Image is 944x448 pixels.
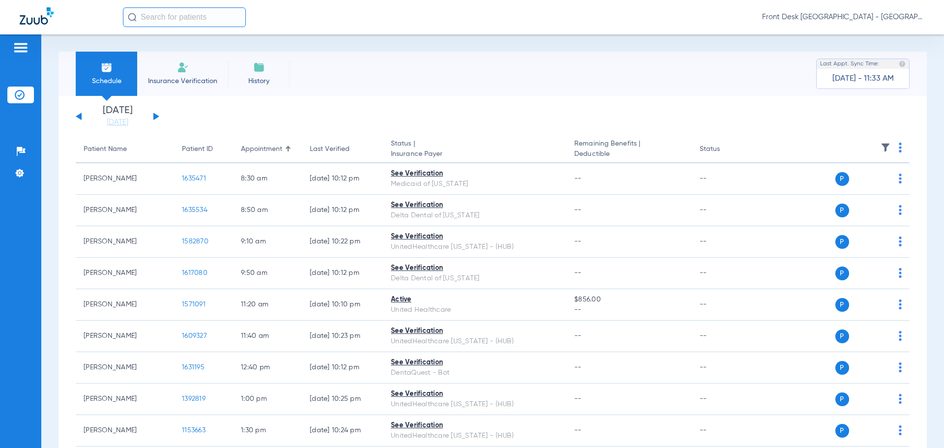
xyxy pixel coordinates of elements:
div: UnitedHealthcare [US_STATE] - (HUB) [391,431,559,441]
img: group-dot-blue.svg [899,268,902,278]
span: Front Desk [GEOGRAPHIC_DATA] - [GEOGRAPHIC_DATA] | My Community Dental Centers [762,12,924,22]
img: group-dot-blue.svg [899,143,902,152]
div: See Verification [391,326,559,336]
div: Patient ID [182,144,213,154]
img: group-dot-blue.svg [899,299,902,309]
span: P [835,424,849,438]
td: [DATE] 10:12 PM [302,352,383,384]
span: -- [574,332,582,339]
div: Appointment [241,144,282,154]
td: 12:40 PM [233,352,302,384]
div: Patient Name [84,144,166,154]
div: See Verification [391,263,559,273]
td: [PERSON_NAME] [76,226,174,258]
img: Schedule [101,61,113,73]
div: Active [391,295,559,305]
span: History [236,76,282,86]
span: 1609327 [182,332,207,339]
span: -- [574,269,582,276]
div: Patient Name [84,144,127,154]
img: last sync help info [899,60,906,67]
img: Zuub Logo [20,7,54,25]
img: group-dot-blue.svg [899,174,902,183]
div: Delta Dental of [US_STATE] [391,210,559,221]
td: [DATE] 10:12 PM [302,163,383,195]
td: [DATE] 10:10 PM [302,289,383,321]
span: P [835,267,849,280]
td: 11:20 AM [233,289,302,321]
img: Manual Insurance Verification [177,61,189,73]
div: See Verification [391,200,559,210]
td: [PERSON_NAME] [76,258,174,289]
span: 1617080 [182,269,207,276]
div: UnitedHealthcare [US_STATE] - (HUB) [391,242,559,252]
th: Status [692,136,758,163]
div: UnitedHealthcare [US_STATE] - (HUB) [391,336,559,347]
td: 1:30 PM [233,415,302,447]
div: See Verification [391,232,559,242]
th: Status | [383,136,566,163]
span: P [835,172,849,186]
td: [PERSON_NAME] [76,352,174,384]
td: -- [692,352,758,384]
img: hamburger-icon [13,42,29,54]
span: -- [574,395,582,402]
td: [DATE] 10:12 PM [302,195,383,226]
span: 1635534 [182,207,207,213]
td: [PERSON_NAME] [76,321,174,352]
span: P [835,392,849,406]
td: [DATE] 10:12 PM [302,258,383,289]
div: See Verification [391,169,559,179]
span: 1153663 [182,427,206,434]
div: Medicaid of [US_STATE] [391,179,559,189]
img: Search Icon [128,13,137,22]
td: [DATE] 10:22 PM [302,226,383,258]
img: group-dot-blue.svg [899,205,902,215]
input: Search for patients [123,7,246,27]
td: [PERSON_NAME] [76,415,174,447]
li: [DATE] [88,106,147,127]
div: Delta Dental of [US_STATE] [391,273,559,284]
iframe: Chat Widget [895,401,944,448]
span: Insurance Verification [145,76,221,86]
td: -- [692,321,758,352]
a: [DATE] [88,118,147,127]
span: 1392819 [182,395,206,402]
th: Remaining Benefits | [566,136,691,163]
span: Deductible [574,149,683,159]
img: group-dot-blue.svg [899,394,902,404]
td: 1:00 PM [233,384,302,415]
span: P [835,361,849,375]
td: [DATE] 10:24 PM [302,415,383,447]
div: Last Verified [310,144,350,154]
img: group-dot-blue.svg [899,362,902,372]
td: -- [692,289,758,321]
span: -- [574,427,582,434]
td: -- [692,258,758,289]
span: -- [574,305,683,315]
img: group-dot-blue.svg [899,331,902,341]
td: [PERSON_NAME] [76,384,174,415]
div: See Verification [391,358,559,368]
div: Patient ID [182,144,225,154]
div: DentaQuest - Bot [391,368,559,378]
span: Last Appt. Sync Time: [820,59,879,69]
td: [PERSON_NAME] [76,289,174,321]
span: 1635471 [182,175,206,182]
span: P [835,298,849,312]
div: Last Verified [310,144,375,154]
img: History [253,61,265,73]
td: -- [692,226,758,258]
div: See Verification [391,420,559,431]
span: Insurance Payer [391,149,559,159]
td: [DATE] 10:23 PM [302,321,383,352]
div: United Healthcare [391,305,559,315]
div: Appointment [241,144,294,154]
td: -- [692,163,758,195]
span: Schedule [83,76,130,86]
span: [DATE] - 11:33 AM [832,74,894,84]
span: $856.00 [574,295,683,305]
img: filter.svg [881,143,890,152]
td: 9:10 AM [233,226,302,258]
